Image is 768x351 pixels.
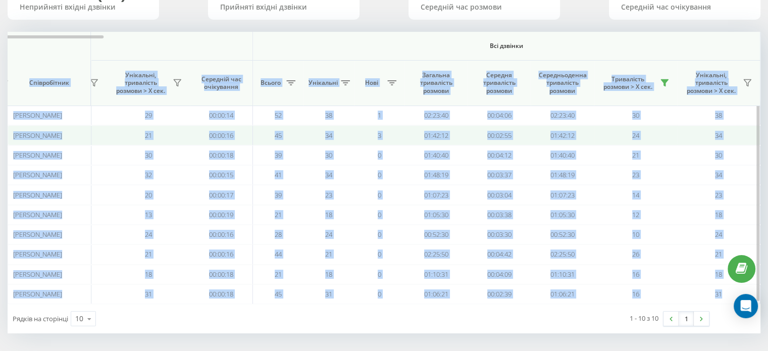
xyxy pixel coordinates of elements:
span: Рядків на сторінці [13,314,68,323]
td: 00:00:16 [190,225,253,244]
td: 00:00:18 [190,265,253,284]
span: [PERSON_NAME] [13,270,62,279]
span: [PERSON_NAME] [13,190,62,199]
span: 18 [325,270,332,279]
span: Тривалість розмови > Х сек. [599,75,657,91]
td: 01:06:21 [531,284,594,304]
span: 34 [325,170,332,179]
td: 00:00:18 [190,145,253,165]
td: 01:42:12 [404,125,468,145]
span: 21 [145,131,152,140]
span: 0 [378,270,381,279]
span: 0 [378,230,381,239]
span: 30 [145,151,152,160]
span: 0 [378,151,381,160]
td: 00:52:30 [531,225,594,244]
a: 1 [679,312,694,326]
span: [PERSON_NAME] [13,131,62,140]
span: 0 [378,289,381,298]
td: 02:25:50 [531,244,594,264]
span: 32 [145,170,152,179]
span: Всі дзвінки [283,42,730,50]
span: 38 [325,111,332,120]
span: Співробітник [16,79,82,87]
span: 16 [632,270,639,279]
span: 12 [632,210,639,219]
span: [PERSON_NAME] [13,230,62,239]
span: 1 [378,111,381,120]
span: Всього [258,79,283,87]
span: 20 [145,190,152,199]
span: 23 [325,190,332,199]
td: 00:03:38 [468,205,531,225]
span: 23 [632,170,639,179]
span: Унікальні [309,79,338,87]
span: 13 [145,210,152,219]
span: 31 [325,289,332,298]
td: 01:10:31 [404,265,468,284]
div: 10 [75,314,83,324]
span: 24 [715,230,722,239]
td: 02:25:50 [404,244,468,264]
span: 45 [275,131,282,140]
span: 18 [715,210,722,219]
span: 28 [275,230,282,239]
span: Нові [359,79,384,87]
span: 14 [632,190,639,199]
span: 21 [325,249,332,259]
span: 30 [325,151,332,160]
span: 0 [378,190,381,199]
td: 00:00:14 [190,106,253,125]
td: 00:04:12 [468,145,531,165]
span: 24 [632,131,639,140]
td: 01:06:21 [404,284,468,304]
span: [PERSON_NAME] [13,111,62,120]
td: 01:40:40 [531,145,594,165]
td: 00:52:30 [404,225,468,244]
span: 18 [325,210,332,219]
div: 1 - 10 з 10 [630,313,658,323]
td: 02:23:40 [404,106,468,125]
td: 02:23:40 [531,106,594,125]
div: Open Intercom Messenger [734,294,758,318]
div: Прийняті вхідні дзвінки [220,3,347,12]
span: 31 [145,289,152,298]
td: 00:03:30 [468,225,531,244]
td: 01:07:23 [404,185,468,205]
td: 01:48:19 [531,165,594,185]
td: 00:04:09 [468,265,531,284]
span: 0 [378,210,381,219]
div: Середній час розмови [421,3,548,12]
td: 00:00:15 [190,165,253,185]
span: 45 [275,289,282,298]
td: 00:00:17 [190,185,253,205]
span: 18 [145,270,152,279]
span: 18 [715,270,722,279]
span: 16 [632,289,639,298]
td: 00:00:16 [190,125,253,145]
td: 00:02:39 [468,284,531,304]
span: 29 [145,111,152,120]
span: [PERSON_NAME] [13,151,62,160]
span: 30 [715,151,722,160]
td: 01:10:31 [531,265,594,284]
span: 30 [632,111,639,120]
span: 10 [632,230,639,239]
td: 01:42:12 [531,125,594,145]
div: Неприйняті вхідні дзвінки [20,3,147,12]
span: [PERSON_NAME] [13,249,62,259]
span: 0 [378,170,381,179]
span: Середньоденна тривалість розмови [538,71,586,95]
td: 01:48:19 [404,165,468,185]
span: 21 [275,210,282,219]
span: 31 [715,289,722,298]
td: 00:00:18 [190,284,253,304]
td: 01:05:30 [531,205,594,225]
span: 39 [275,190,282,199]
td: 01:05:30 [404,205,468,225]
span: 41 [275,170,282,179]
span: Унікальні, тривалість розмови > Х сек. [112,71,170,95]
span: Загальна тривалість розмови [412,71,460,95]
span: 21 [632,151,639,160]
span: 26 [632,249,639,259]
